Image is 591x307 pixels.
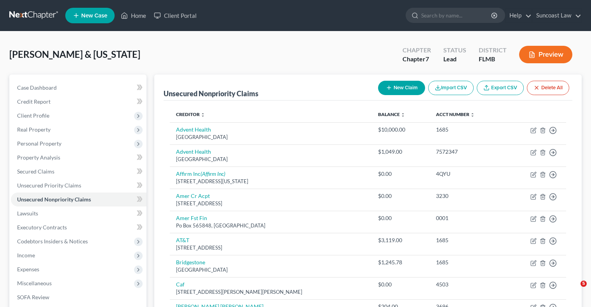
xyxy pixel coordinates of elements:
div: [GEOGRAPHIC_DATA] [176,156,366,163]
span: Real Property [17,126,51,133]
div: [STREET_ADDRESS] [176,200,366,207]
span: Property Analysis [17,154,60,161]
a: Amer Cr Acpt [176,193,210,199]
span: Lawsuits [17,210,38,217]
a: Acct Number unfold_more [436,111,475,117]
div: [GEOGRAPHIC_DATA] [176,266,366,274]
span: [PERSON_NAME] & [US_STATE] [9,49,140,60]
a: Unsecured Priority Claims [11,179,146,193]
span: Unsecured Nonpriority Claims [17,196,91,203]
a: Balance unfold_more [378,111,405,117]
span: Unsecured Priority Claims [17,182,81,189]
div: 1685 [436,126,499,134]
input: Search by name... [421,8,492,23]
a: Lawsuits [11,206,146,220]
span: 5 [581,281,587,287]
div: $0.00 [378,281,424,288]
button: Preview [519,46,572,63]
div: $1,049.00 [378,148,424,156]
span: Client Profile [17,112,49,119]
a: Client Portal [150,9,200,23]
div: Status [443,46,466,55]
a: Credit Report [11,95,146,109]
a: Help [506,9,532,23]
div: Chapter [403,55,431,64]
a: Home [117,9,150,23]
span: 7 [425,55,429,62]
div: District [479,46,507,55]
div: [GEOGRAPHIC_DATA] [176,134,366,141]
div: [STREET_ADDRESS][PERSON_NAME][PERSON_NAME] [176,288,366,296]
iframe: Intercom live chat [565,281,583,299]
a: Executory Contracts [11,220,146,234]
div: 0001 [436,214,499,222]
a: Suncoast Law [532,9,581,23]
i: unfold_more [470,113,475,117]
span: Credit Report [17,98,51,105]
div: $1,245.78 [378,258,424,266]
div: 1685 [436,236,499,244]
div: 4503 [436,281,499,288]
span: Personal Property [17,140,61,147]
a: Case Dashboard [11,81,146,95]
span: Income [17,252,35,258]
div: [STREET_ADDRESS] [176,244,366,251]
button: Import CSV [428,81,474,95]
div: $0.00 [378,192,424,200]
span: SOFA Review [17,294,49,300]
div: [STREET_ADDRESS][US_STATE] [176,178,366,185]
span: Expenses [17,266,39,272]
div: 3230 [436,192,499,200]
a: Property Analysis [11,151,146,165]
span: Secured Claims [17,168,54,175]
div: $0.00 [378,214,424,222]
div: Unsecured Nonpriority Claims [164,89,258,98]
div: 1685 [436,258,499,266]
div: $10,000.00 [378,126,424,134]
i: unfold_more [200,113,205,117]
div: 7572347 [436,148,499,156]
div: Chapter [403,46,431,55]
button: Delete All [527,81,569,95]
a: Export CSV [477,81,524,95]
a: Affirm Inc(Affirm Inc) [176,170,225,177]
div: $3,119.00 [378,236,424,244]
button: New Claim [378,81,425,95]
a: Advent Health [176,148,211,155]
a: Unsecured Nonpriority Claims [11,193,146,206]
span: New Case [81,13,107,19]
span: Executory Contracts [17,224,67,231]
a: AT&T [176,237,189,243]
i: unfold_more [401,113,405,117]
a: SOFA Review [11,290,146,304]
div: Lead [443,55,466,64]
span: Case Dashboard [17,84,57,91]
div: 4QYU [436,170,499,178]
a: Caf [176,281,185,288]
div: Po Box 565848, [GEOGRAPHIC_DATA] [176,222,366,229]
span: Codebtors Insiders & Notices [17,238,88,245]
a: Amer Fst Fin [176,215,207,221]
a: Bridgestone [176,259,205,265]
div: $0.00 [378,170,424,178]
div: FLMB [479,55,507,64]
a: Advent Health [176,126,211,133]
a: Creditor unfold_more [176,111,205,117]
a: Secured Claims [11,165,146,179]
i: (Affirm Inc) [200,170,225,177]
span: Miscellaneous [17,280,52,286]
